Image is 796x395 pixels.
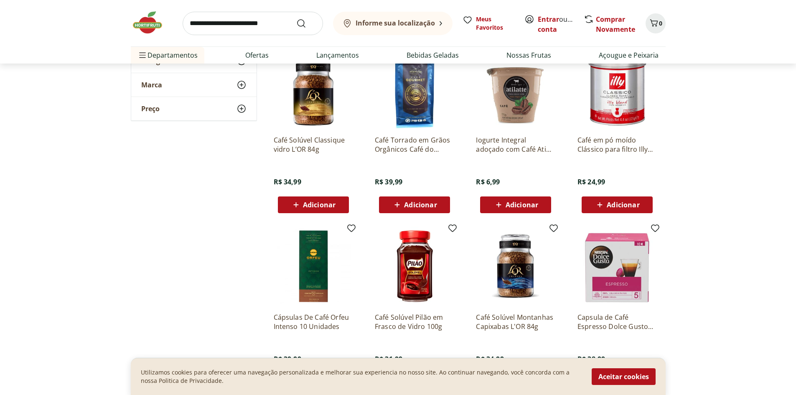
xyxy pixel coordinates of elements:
[476,313,555,331] a: Café Solúvel Montanhas Capixabas L'OR 84g
[274,49,353,129] img: Café Solúvel Classique vidro L’OR 84g
[278,196,349,213] button: Adicionar
[577,177,605,186] span: R$ 24,99
[137,45,198,65] span: Departamentos
[274,354,301,364] span: R$ 39,99
[316,50,359,60] a: Lançamentos
[274,313,353,331] a: Cápsulas De Café Orfeu Intenso 10 Unidades
[375,227,454,306] img: Café Solúvel Pilão em Frasco de Vidro 100g
[274,135,353,154] a: Café Solúvel Classique vidro L’OR 84g
[506,201,538,208] span: Adicionar
[141,81,162,89] span: Marca
[375,135,454,154] a: Café Torrado em Grãos Orgânicos Café do Futuro 250g
[463,15,514,32] a: Meus Favoritos
[596,15,635,34] a: Comprar Novamente
[476,354,504,364] span: R$ 34,99
[476,135,555,154] a: Iogurte Integral adoçado com Café Ati Latte 170g
[538,15,559,24] a: Entrar
[592,368,656,385] button: Aceitar cookies
[407,50,459,60] a: Bebidas Geladas
[599,50,659,60] a: Açougue e Peixaria
[506,50,551,60] a: Nossas Frutas
[333,12,453,35] button: Informe sua localização
[141,104,160,113] span: Preço
[303,201,336,208] span: Adicionar
[476,15,514,32] span: Meus Favoritos
[131,73,257,97] button: Marca
[404,201,437,208] span: Adicionar
[476,227,555,306] img: Café Solúvel Montanhas Capixabas L'OR 84g
[137,45,148,65] button: Menu
[577,49,657,129] img: Café em pó moído Clássico para filtro Illy 125g
[131,10,173,35] img: Hortifruti
[131,97,257,120] button: Preço
[183,12,323,35] input: search
[582,196,653,213] button: Adicionar
[141,368,582,385] p: Utilizamos cookies para oferecer uma navegação personalizada e melhorar sua experiencia no nosso ...
[577,354,605,364] span: R$ 38,99
[274,227,353,306] img: Cápsulas De Café Orfeu Intenso 10 Unidades
[577,313,657,331] a: Capsula de Café Espresso Dolce Gusto 60g
[476,49,555,129] img: Iogurte Integral adoçado com Café Ati Latte 170g
[476,177,500,186] span: R$ 6,99
[296,18,316,28] button: Submit Search
[577,227,657,306] img: Capsula de Café Espresso Dolce Gusto 60g
[274,177,301,186] span: R$ 34,99
[577,135,657,154] a: Café em pó moído Clássico para filtro Illy 125g
[356,18,435,28] b: Informe sua localização
[646,13,666,33] button: Carrinho
[375,177,402,186] span: R$ 39,99
[379,196,450,213] button: Adicionar
[607,201,639,208] span: Adicionar
[538,15,584,34] a: Criar conta
[538,14,575,34] span: ou
[245,50,269,60] a: Ofertas
[375,49,454,129] img: Café Torrado em Grãos Orgânicos Café do Futuro 250g
[659,19,662,27] span: 0
[375,313,454,331] a: Café Solúvel Pilão em Frasco de Vidro 100g
[375,354,402,364] span: R$ 31,99
[480,196,551,213] button: Adicionar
